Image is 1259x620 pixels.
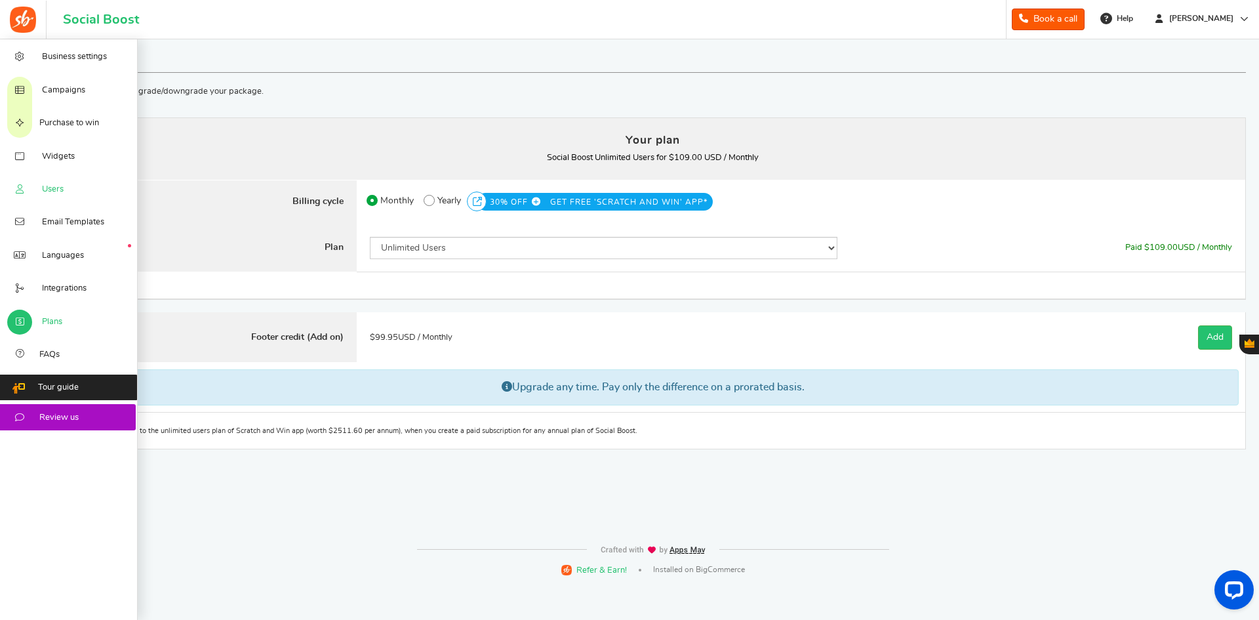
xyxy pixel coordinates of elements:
a: Book a call [1012,9,1085,30]
span: Yearly [437,192,461,210]
span: Tour guide [38,382,79,394]
a: Refer & Earn! [561,564,627,576]
span: Languages [42,250,84,262]
span: $ USD / Monthly [370,333,452,342]
span: Email Templates [42,217,104,228]
span: [PERSON_NAME] [1164,13,1239,24]
span: Integrations [42,283,87,295]
p: Upgrade any time. Pay only the difference on a prorated basis. [67,369,1239,405]
h1: Social Boost [63,12,139,27]
span: FAQs [39,349,60,361]
span: Plans [42,316,62,328]
h1: Plans [60,43,1246,73]
span: Installed on BigCommerce [653,564,745,575]
span: Campaigns [42,85,85,96]
span: Use this section to upgrade/downgrade your package. [60,87,264,96]
div: *Get a free upgrade to the unlimited users plan of Scratch and Win app (worth $2511.60 per annum)... [60,413,1246,449]
span: Business settings [42,51,107,63]
a: 30% OFF GET FREE 'SCRATCH AND WIN' APP* [490,196,708,203]
em: New [128,244,131,247]
span: Monthly [380,192,414,210]
label: Billing cycle [60,180,357,224]
a: Help [1095,8,1140,29]
h4: Your plan [73,131,1233,149]
span: 109.00 [1149,243,1178,252]
b: Social Boost Unlimited Users for $109.00 USD / Monthly [547,154,759,162]
span: | [639,569,641,571]
label: Footer credit (Add on) [60,312,357,363]
span: Widgets [42,151,75,163]
span: 30% OFF [490,193,548,211]
span: Help [1113,13,1133,24]
span: Review us [39,412,79,424]
iframe: LiveChat chat widget [1204,565,1259,620]
span: Paid $ USD / Monthly [1125,243,1232,252]
label: Plan [60,224,357,272]
span: Gratisfaction [1245,339,1254,348]
button: Gratisfaction [1239,335,1259,354]
img: Social Boost [10,7,36,33]
span: GET FREE 'SCRATCH AND WIN' APP* [550,193,708,211]
span: Purchase to win [39,117,99,129]
span: Users [42,184,64,196]
span: 99.95 [375,333,398,342]
img: img-footer.webp [600,546,706,554]
a: Add [1198,325,1232,350]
